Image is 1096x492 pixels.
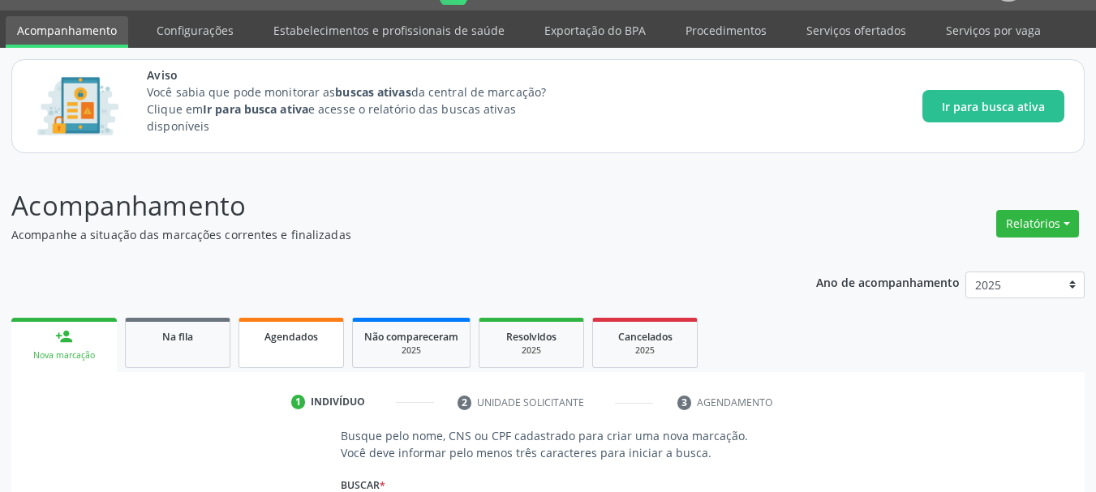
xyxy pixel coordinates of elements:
div: 1 [291,395,306,409]
p: Ano de acompanhamento [816,272,960,292]
p: Você sabia que pode monitorar as da central de marcação? Clique em e acesse o relatório das busca... [147,83,576,135]
strong: Ir para busca ativa [203,101,308,117]
span: Ir para busca ativa [942,98,1045,115]
span: Não compareceram [364,330,458,344]
span: Agendados [264,330,318,344]
img: Imagem de CalloutCard [32,70,124,143]
a: Serviços por vaga [935,16,1052,45]
div: 2025 [491,344,572,357]
p: Acompanhe a situação das marcações correntes e finalizadas [11,226,763,243]
div: Nova marcação [23,349,105,362]
a: Procedimentos [674,16,778,45]
button: Ir para busca ativa [922,90,1064,122]
div: Indivíduo [311,395,365,409]
span: Cancelados [618,330,673,344]
p: Busque pelo nome, CNS ou CPF cadastrado para criar uma nova marcação. Você deve informar pelo men... [341,427,756,461]
div: 2025 [604,344,686,357]
button: Relatórios [996,210,1079,237]
span: Aviso [147,66,576,83]
div: person_add [55,327,73,345]
span: Resolvidos [506,330,557,344]
a: Exportação do BPA [533,16,657,45]
a: Serviços ofertados [795,16,918,45]
span: Na fila [162,330,193,344]
p: Acompanhamento [11,186,763,226]
a: Estabelecimentos e profissionais de saúde [262,16,516,45]
strong: buscas ativas [335,84,410,100]
a: Configurações [145,16,245,45]
a: Acompanhamento [6,16,128,48]
div: 2025 [364,344,458,357]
